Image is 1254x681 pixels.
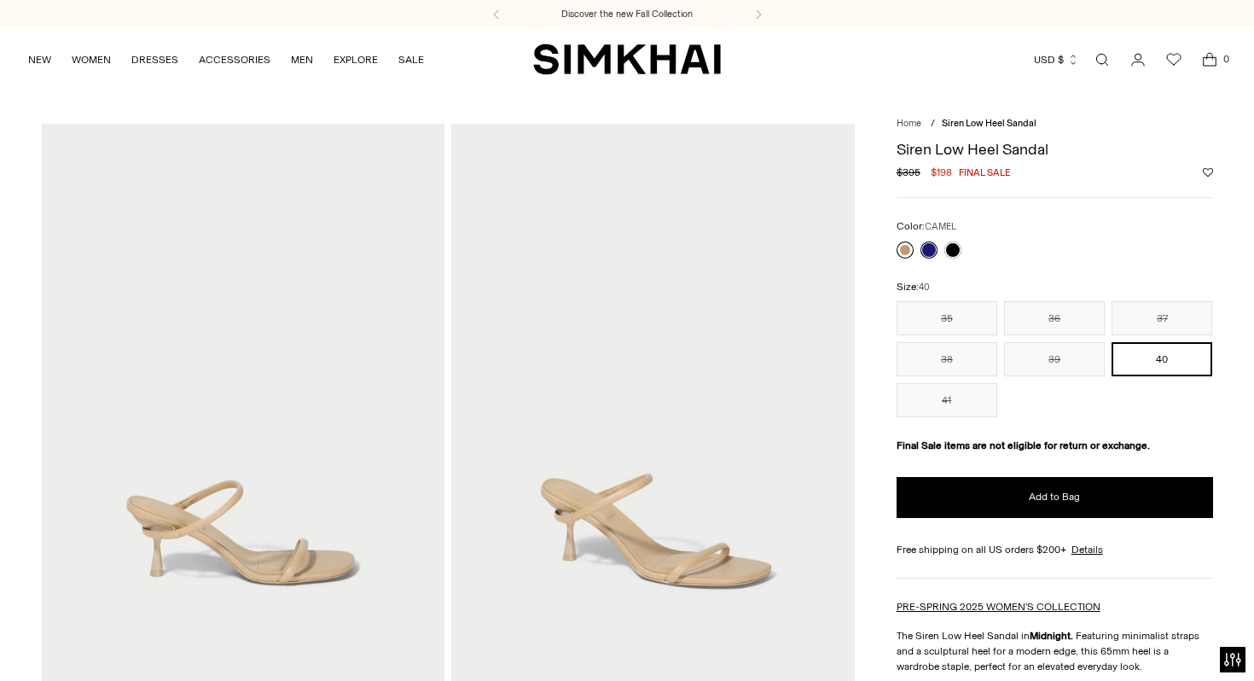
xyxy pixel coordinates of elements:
[897,601,1100,613] a: PRE-SPRING 2025 WOMEN'S COLLECTION
[897,117,1213,131] nav: breadcrumbs
[942,118,1036,129] span: Siren Low Heel Sandal
[897,301,997,335] button: 35
[897,118,921,129] a: Home
[1071,542,1103,557] a: Details
[897,628,1213,674] p: The Siren Low Heel Sandal in Featuring minimalist straps and a sculptural heel for a modern edge,...
[1004,342,1105,376] button: 39
[897,542,1213,557] div: Free shipping on all US orders $200+
[1218,51,1234,67] span: 0
[897,383,997,417] button: 41
[1085,43,1119,77] a: Open search modal
[897,342,997,376] button: 38
[1121,43,1155,77] a: Go to the account page
[1034,41,1079,79] button: USD $
[925,221,956,232] span: CAMEL
[897,477,1213,518] button: Add to Bag
[1112,342,1212,376] button: 40
[1004,301,1105,335] button: 36
[1203,167,1213,178] button: Add to Wishlist
[919,282,930,293] span: 40
[72,41,111,79] a: WOMEN
[931,117,935,131] div: /
[131,41,178,79] a: DRESSES
[897,279,930,295] label: Size:
[897,142,1213,157] h1: Siren Low Heel Sandal
[1193,43,1227,77] a: Open cart modal
[1157,43,1191,77] a: Wishlist
[199,41,270,79] a: ACCESSORIES
[1112,301,1212,335] button: 37
[1030,630,1073,642] strong: Midnight.
[398,41,424,79] a: SALE
[897,439,1150,451] strong: Final Sale items are not eligible for return or exchange.
[334,41,378,79] a: EXPLORE
[561,8,693,21] a: Discover the new Fall Collection
[897,165,920,180] s: $395
[897,218,956,235] label: Color:
[533,43,721,76] a: SIMKHAI
[1029,490,1080,504] span: Add to Bag
[291,41,313,79] a: MEN
[931,165,952,180] span: $198
[28,41,51,79] a: NEW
